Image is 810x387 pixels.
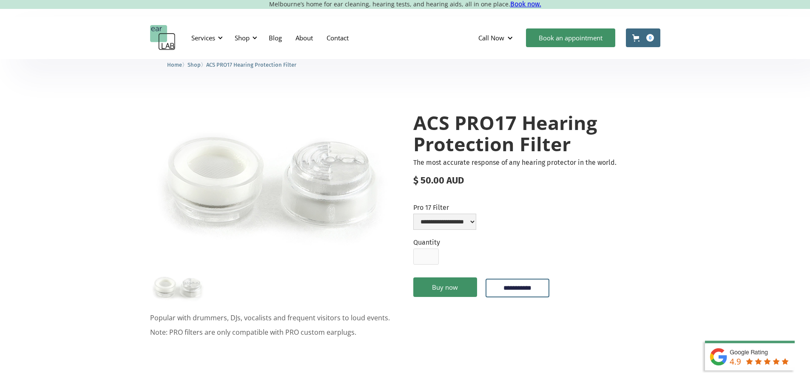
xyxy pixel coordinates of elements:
[191,34,215,42] div: Services
[206,62,296,68] span: ACS PRO17 Hearing Protection Filter
[526,28,615,47] a: Book an appointment
[235,34,250,42] div: Shop
[188,60,206,69] li: 〉
[478,34,504,42] div: Call Now
[646,34,654,42] div: 0
[413,238,440,246] label: Quantity
[206,60,296,68] a: ACS PRO17 Hearing Protection Filter
[167,60,182,68] a: Home
[413,277,477,297] a: Buy now
[320,25,355,50] a: Contact
[413,158,660,167] p: The most accurate response of any hearing protector in the world.
[167,62,182,68] span: Home
[230,25,260,51] div: Shop
[150,95,397,259] a: open lightbox
[150,95,397,259] img: ACS PRO17 Hearing Protection Filter
[167,60,188,69] li: 〉
[150,314,660,322] p: Popular with drummers, DJs, vocalists and frequent visitors to loud events.
[289,25,320,50] a: About
[150,25,176,51] a: home
[150,328,660,336] p: Note: PRO filters are only compatible with PRO custom earplugs.
[472,25,522,51] div: Call Now
[150,268,207,305] a: open lightbox
[188,60,201,68] a: Shop
[626,28,660,47] a: Open cart
[186,25,225,51] div: Services
[413,175,660,186] div: $ 50.00 AUD
[413,203,476,212] label: Pro 17 Filter
[413,112,660,154] h1: ACS PRO17 Hearing Protection Filter
[188,62,201,68] span: Shop
[262,25,289,50] a: Blog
